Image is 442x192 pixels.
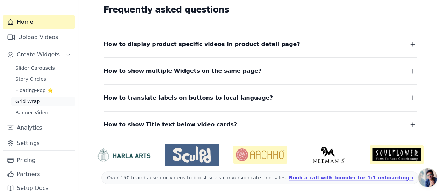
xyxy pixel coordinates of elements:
a: Home [3,15,75,29]
a: Story Circles [11,74,75,84]
button: How to show multiple Widgets on the same page? [104,66,417,76]
span: How to show multiple Widgets on the same page? [104,66,262,76]
button: Create Widgets [3,48,75,62]
a: Upload Videos [3,30,75,44]
img: Neeman's [301,146,355,163]
h2: Frequently asked questions [104,3,417,17]
a: Open chat [418,168,437,187]
a: Pricing [3,153,75,167]
span: Banner Video [15,109,48,116]
span: How to display product specific videos in product detail page? [104,39,300,49]
img: Sculpd US [165,146,219,163]
span: Grid Wrap [15,98,40,105]
a: Floating-Pop ⭐ [11,85,75,95]
button: How to show Title text below video cards? [104,120,417,130]
a: Analytics [3,121,75,135]
a: Grid Wrap [11,97,75,106]
span: Create Widgets [17,51,60,59]
a: Book a call with founder for 1:1 onboarding [289,175,413,181]
a: Partners [3,167,75,181]
a: Slider Carousels [11,63,75,73]
span: How to translate labels on buttons to local language? [104,93,273,103]
button: How to display product specific videos in product detail page? [104,39,417,49]
img: Aachho [233,146,287,163]
span: Slider Carousels [15,64,55,71]
a: Settings [3,136,75,150]
img: HarlaArts [96,148,151,162]
img: Soulflower [370,145,424,164]
span: Floating-Pop ⭐ [15,87,53,94]
span: Story Circles [15,76,46,83]
button: How to translate labels on buttons to local language? [104,93,417,103]
span: How to show Title text below video cards? [104,120,237,130]
a: Banner Video [11,108,75,117]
